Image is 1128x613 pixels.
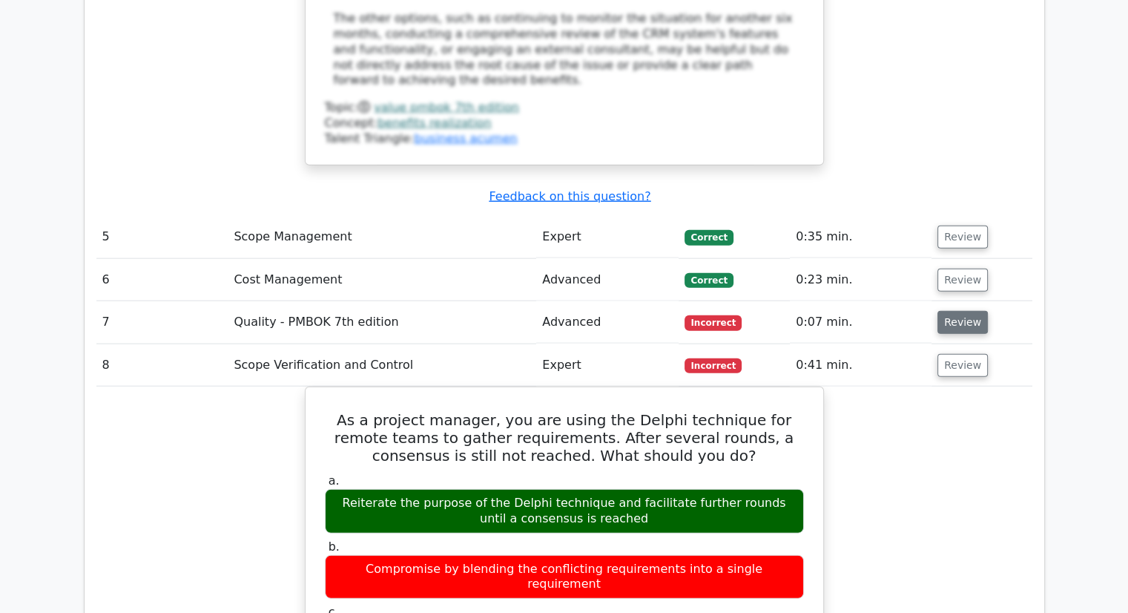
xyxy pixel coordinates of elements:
[414,131,517,145] a: business acumen
[377,116,491,130] a: benefits realization
[329,540,340,554] span: b.
[937,354,988,377] button: Review
[685,358,742,373] span: Incorrect
[325,100,804,146] div: Talent Triangle:
[325,116,804,131] div: Concept:
[228,301,536,344] td: Quality - PMBOK 7th edition
[96,301,228,344] td: 7
[325,100,804,116] div: Topic:
[937,226,988,249] button: Review
[228,344,536,387] td: Scope Verification and Control
[790,301,931,344] td: 0:07 min.
[536,344,679,387] td: Expert
[937,269,988,292] button: Review
[685,230,733,245] span: Correct
[489,189,650,203] a: Feedback on this question?
[325,489,804,534] div: Reiterate the purpose of the Delphi technique and facilitate further rounds until a consensus is ...
[96,216,228,258] td: 5
[96,344,228,387] td: 8
[323,411,805,465] h5: As a project manager, you are using the Delphi technique for remote teams to gather requirements....
[937,311,988,334] button: Review
[790,344,931,387] td: 0:41 min.
[790,216,931,258] td: 0:35 min.
[228,216,536,258] td: Scope Management
[374,100,519,114] a: value pmbok 7th edition
[536,259,679,301] td: Advanced
[96,259,228,301] td: 6
[536,301,679,344] td: Advanced
[685,315,742,330] span: Incorrect
[228,259,536,301] td: Cost Management
[325,555,804,600] div: Compromise by blending the conflicting requirements into a single requirement
[790,259,931,301] td: 0:23 min.
[536,216,679,258] td: Expert
[685,273,733,288] span: Correct
[329,473,340,488] span: a.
